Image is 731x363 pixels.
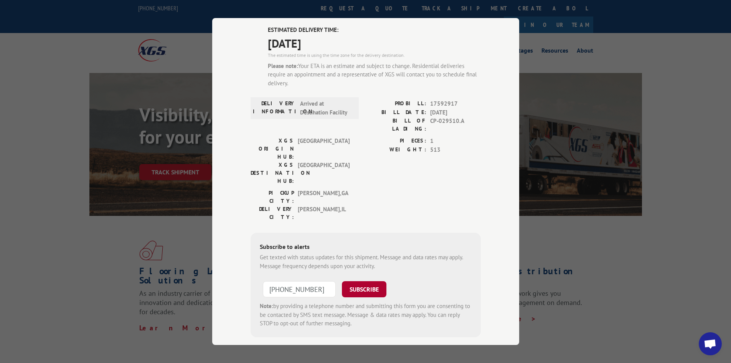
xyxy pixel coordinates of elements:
[268,62,481,88] div: Your ETA is an estimate and subject to change. Residential deliveries require an appointment and ...
[263,281,336,297] input: Phone Number
[251,161,294,185] label: XGS DESTINATION HUB:
[366,117,426,133] label: BILL OF LADING:
[298,189,350,205] span: [PERSON_NAME] , GA
[366,99,426,108] label: PROBILL:
[298,161,350,185] span: [GEOGRAPHIC_DATA]
[251,137,294,161] label: XGS ORIGIN HUB:
[268,52,481,59] div: The estimated time is using the time zone for the delivery destination.
[260,253,472,270] div: Get texted with status updates for this shipment. Message and data rates may apply. Message frequ...
[366,108,426,117] label: BILL DATE:
[260,242,472,253] div: Subscribe to alerts
[268,62,298,70] strong: Please note:
[430,108,481,117] span: [DATE]
[342,281,386,297] button: SUBSCRIBE
[251,189,294,205] label: PICKUP CITY:
[268,35,481,52] span: [DATE]
[268,26,481,35] label: ESTIMATED DELIVERY TIME:
[699,332,722,355] div: Open chat
[430,117,481,133] span: CP-029510.A
[260,302,472,328] div: by providing a telephone number and submitting this form you are consenting to be contacted by SM...
[366,137,426,146] label: PIECES:
[430,137,481,146] span: 1
[260,302,273,310] strong: Note:
[430,99,481,108] span: 17592917
[298,205,350,221] span: [PERSON_NAME] , IL
[298,137,350,161] span: [GEOGRAPHIC_DATA]
[430,146,481,154] span: 513
[300,99,352,117] span: Arrived at Destination Facility
[253,99,296,117] label: DELIVERY INFORMATION:
[366,146,426,154] label: WEIGHT:
[251,205,294,221] label: DELIVERY CITY:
